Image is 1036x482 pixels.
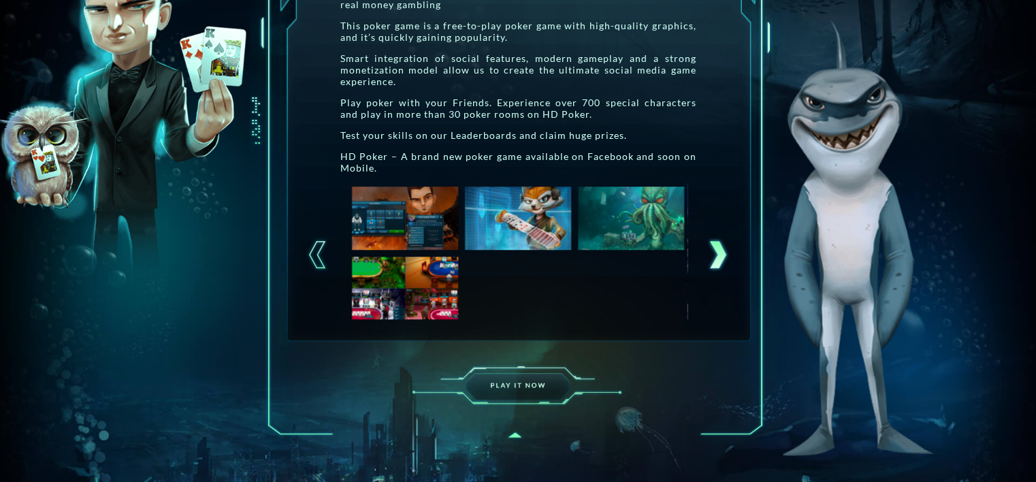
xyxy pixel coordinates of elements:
p: Smart integration of social features, modern gameplay and a strong monetization model allow us to... [340,52,696,87]
p: HD Poker – A brand new poker game available on Facebook and soon on Mobile. [340,150,696,174]
img: palace [770,20,933,455]
p: Test your skills on our Leaderboards and claim huge prizes. [340,129,696,141]
p: This poker game is a free-to-play poker game with high-quality graphics, and it’s quickly gaining... [340,20,696,43]
p: Play poker with your Friends. Experience over 700 special characters and play in more than 30 pok... [340,97,696,120]
img: palace [399,346,637,428]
